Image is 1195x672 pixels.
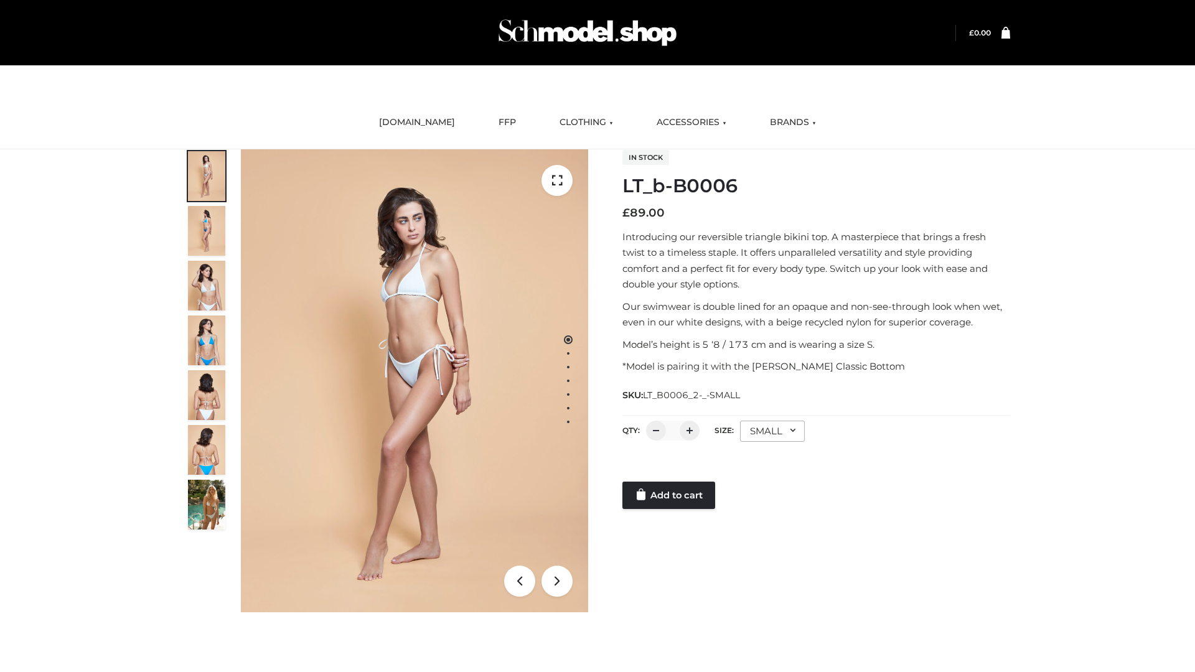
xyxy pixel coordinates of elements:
[622,358,1010,375] p: *Model is pairing it with the [PERSON_NAME] Classic Bottom
[622,229,1010,292] p: Introducing our reversible triangle bikini top. A masterpiece that brings a fresh twist to a time...
[622,426,640,435] label: QTY:
[969,28,991,37] bdi: 0.00
[622,206,665,220] bdi: 89.00
[740,421,805,442] div: SMALL
[188,425,225,475] img: ArielClassicBikiniTop_CloudNine_AzureSky_OW114ECO_8-scaled.jpg
[489,109,525,136] a: FFP
[622,175,1010,197] h1: LT_b-B0006
[188,370,225,420] img: ArielClassicBikiniTop_CloudNine_AzureSky_OW114ECO_7-scaled.jpg
[715,426,734,435] label: Size:
[622,482,715,509] a: Add to cart
[969,28,974,37] span: £
[622,299,1010,330] p: Our swimwear is double lined for an opaque and non-see-through look when wet, even in our white d...
[622,206,630,220] span: £
[761,109,825,136] a: BRANDS
[647,109,736,136] a: ACCESSORIES
[494,8,681,57] img: Schmodel Admin 964
[188,480,225,530] img: Arieltop_CloudNine_AzureSky2.jpg
[622,337,1010,353] p: Model’s height is 5 ‘8 / 173 cm and is wearing a size S.
[550,109,622,136] a: CLOTHING
[370,109,464,136] a: [DOMAIN_NAME]
[622,388,741,403] span: SKU:
[188,206,225,256] img: ArielClassicBikiniTop_CloudNine_AzureSky_OW114ECO_2-scaled.jpg
[188,151,225,201] img: ArielClassicBikiniTop_CloudNine_AzureSky_OW114ECO_1-scaled.jpg
[622,150,669,165] span: In stock
[188,315,225,365] img: ArielClassicBikiniTop_CloudNine_AzureSky_OW114ECO_4-scaled.jpg
[643,390,740,401] span: LT_B0006_2-_-SMALL
[188,261,225,310] img: ArielClassicBikiniTop_CloudNine_AzureSky_OW114ECO_3-scaled.jpg
[241,149,588,612] img: ArielClassicBikiniTop_CloudNine_AzureSky_OW114ECO_1
[969,28,991,37] a: £0.00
